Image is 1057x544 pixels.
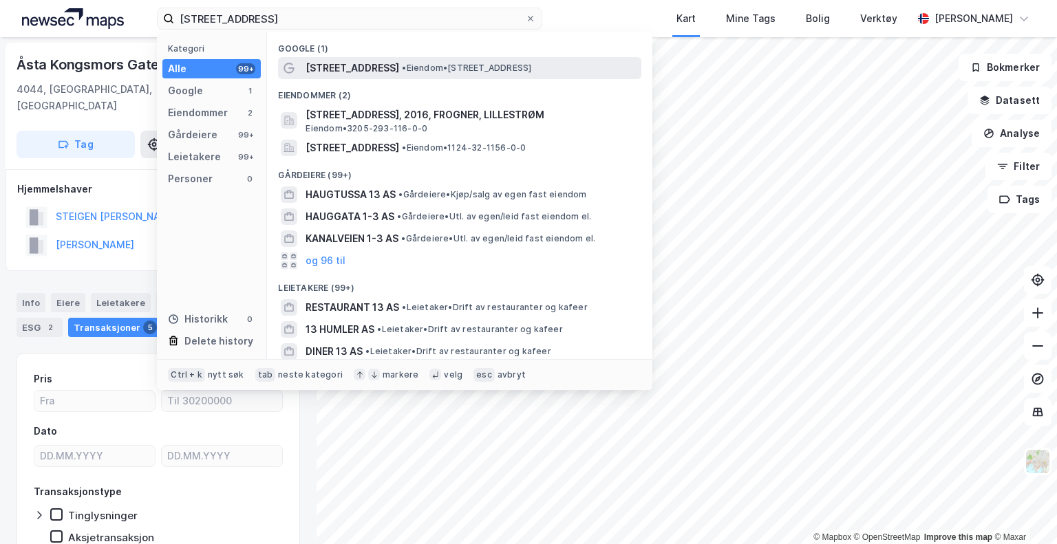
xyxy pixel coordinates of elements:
[17,131,135,158] button: Tag
[267,272,652,296] div: Leietakere (99+)
[51,293,85,312] div: Eiere
[244,173,255,184] div: 0
[236,129,255,140] div: 99+
[306,252,345,269] button: og 96 til
[473,368,495,382] div: esc
[168,105,228,121] div: Eiendommer
[244,314,255,325] div: 0
[168,43,261,54] div: Kategori
[498,369,526,380] div: avbryt
[168,61,186,77] div: Alle
[267,79,652,104] div: Eiendommer (2)
[365,346,370,356] span: •
[174,8,525,29] input: Søk på adresse, matrikkel, gårdeiere, leietakere eller personer
[306,123,427,134] span: Eiendom • 3205-293-116-0-0
[377,324,381,334] span: •
[267,32,652,57] div: Google (1)
[244,107,255,118] div: 2
[306,343,363,360] span: DINER 13 AS
[854,532,921,542] a: OpenStreetMap
[17,81,191,114] div: 4044, [GEOGRAPHIC_DATA], [GEOGRAPHIC_DATA]
[402,63,406,73] span: •
[968,87,1051,114] button: Datasett
[34,446,155,466] input: DD.MM.YYYY
[43,320,57,334] div: 2
[278,369,343,380] div: neste kategori
[168,127,217,143] div: Gårdeiere
[402,302,406,312] span: •
[168,368,205,382] div: Ctrl + k
[402,302,587,313] span: Leietaker • Drift av restauranter og kafeer
[860,10,897,27] div: Verktøy
[813,532,851,542] a: Mapbox
[377,324,562,335] span: Leietaker • Drift av restauranter og kafeer
[402,142,406,153] span: •
[306,140,399,156] span: [STREET_ADDRESS]
[236,151,255,162] div: 99+
[244,85,255,96] div: 1
[402,142,526,153] span: Eiendom • 1124-32-1156-0-0
[306,208,394,225] span: HAUGGATA 1-3 AS
[162,446,282,466] input: DD.MM.YYYY
[91,293,151,312] div: Leietakere
[398,189,586,200] span: Gårdeiere • Kjøp/salg av egen fast eiendom
[972,120,1051,147] button: Analyse
[34,483,122,500] div: Transaksjonstype
[806,10,830,27] div: Bolig
[34,371,52,387] div: Pris
[1025,448,1051,475] img: Z
[34,391,155,411] input: Fra
[267,159,652,184] div: Gårdeiere (99+)
[168,83,203,99] div: Google
[34,423,57,439] div: Dato
[22,8,124,29] img: logo.a4113a55bc3d86da70a041830d287a7e.svg
[156,293,208,312] div: Datasett
[208,369,244,380] div: nytt søk
[959,54,1051,81] button: Bokmerker
[401,233,405,243] span: •
[398,189,403,199] span: •
[17,318,63,337] div: ESG
[17,181,299,197] div: Hjemmelshaver
[397,211,591,222] span: Gårdeiere • Utl. av egen/leid fast eiendom el.
[68,509,138,522] div: Tinglysninger
[306,230,398,247] span: KANALVEIEN 1-3 AS
[444,369,462,380] div: velg
[988,478,1057,544] iframe: Chat Widget
[988,478,1057,544] div: Kontrollprogram for chat
[306,299,399,316] span: RESTAURANT 13 AS
[676,10,696,27] div: Kart
[17,293,45,312] div: Info
[306,107,636,123] span: [STREET_ADDRESS], 2016, FROGNER, LILLESTRØM
[401,233,595,244] span: Gårdeiere • Utl. av egen/leid fast eiendom el.
[726,10,776,27] div: Mine Tags
[935,10,1013,27] div: [PERSON_NAME]
[168,149,221,165] div: Leietakere
[306,186,396,203] span: HAUGTUSSA 13 AS
[168,171,213,187] div: Personer
[987,186,1051,213] button: Tags
[306,60,399,76] span: [STREET_ADDRESS]
[397,211,401,221] span: •
[255,368,276,382] div: tab
[162,391,282,411] input: Til 30200000
[402,63,531,74] span: Eiendom • [STREET_ADDRESS]
[985,153,1051,180] button: Filter
[143,320,157,334] div: 5
[168,311,228,327] div: Historikk
[383,369,418,380] div: markere
[68,531,154,544] div: Aksjetransaksjon
[306,321,374,338] span: 13 HUMLER AS
[17,54,179,76] div: Åsta Kongsmors Gate 11
[184,333,253,349] div: Delete history
[236,63,255,74] div: 99+
[68,318,162,337] div: Transaksjoner
[924,532,992,542] a: Improve this map
[365,346,551,357] span: Leietaker • Drift av restauranter og kafeer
